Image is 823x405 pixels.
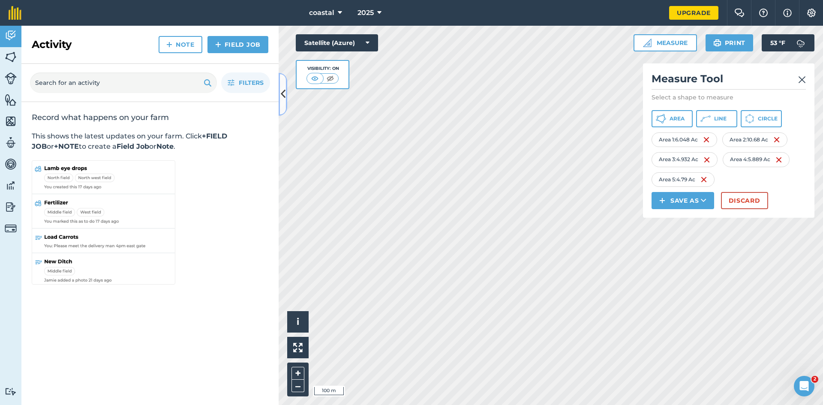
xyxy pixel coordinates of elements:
img: Four arrows, one pointing top left, one top right, one bottom right and the last bottom left [293,343,303,352]
a: Note [159,36,202,53]
img: svg+xml;base64,PD94bWwgdmVyc2lvbj0iMS4wIiBlbmNvZGluZz0idXRmLTgiPz4KPCEtLSBHZW5lcmF0b3I6IEFkb2JlIE... [792,34,809,51]
img: svg+xml;base64,PHN2ZyB4bWxucz0iaHR0cDovL3d3dy53My5vcmcvMjAwMC9zdmciIHdpZHRoPSIxNiIgaGVpZ2h0PSIyNC... [703,135,710,145]
button: Satellite (Azure) [296,34,378,51]
img: svg+xml;base64,PD94bWwgdmVyc2lvbj0iMS4wIiBlbmNvZGluZz0idXRmLTgiPz4KPCEtLSBHZW5lcmF0b3I6IEFkb2JlIE... [5,29,17,42]
button: Save as [652,192,714,209]
button: Discard [721,192,768,209]
img: svg+xml;base64,PHN2ZyB4bWxucz0iaHR0cDovL3d3dy53My5vcmcvMjAwMC9zdmciIHdpZHRoPSIxNiIgaGVpZ2h0PSIyNC... [775,155,782,165]
img: svg+xml;base64,PHN2ZyB4bWxucz0iaHR0cDovL3d3dy53My5vcmcvMjAwMC9zdmciIHdpZHRoPSIyMiIgaGVpZ2h0PSIzMC... [798,75,806,85]
div: Area 2 : 10.68 Ac [722,132,787,147]
div: Visibility: On [306,65,339,72]
span: coastal [309,8,334,18]
img: svg+xml;base64,PHN2ZyB4bWxucz0iaHR0cDovL3d3dy53My5vcmcvMjAwMC9zdmciIHdpZHRoPSI1NiIgaGVpZ2h0PSI2MC... [5,51,17,63]
a: Upgrade [669,6,718,20]
img: svg+xml;base64,PHN2ZyB4bWxucz0iaHR0cDovL3d3dy53My5vcmcvMjAwMC9zdmciIHdpZHRoPSIxOSIgaGVpZ2h0PSIyNC... [713,38,721,48]
div: Area 1 : 6.048 Ac [652,132,717,147]
img: svg+xml;base64,PHN2ZyB4bWxucz0iaHR0cDovL3d3dy53My5vcmcvMjAwMC9zdmciIHdpZHRoPSIxNCIgaGVpZ2h0PSIyNC... [215,39,221,50]
img: svg+xml;base64,PHN2ZyB4bWxucz0iaHR0cDovL3d3dy53My5vcmcvMjAwMC9zdmciIHdpZHRoPSIxNCIgaGVpZ2h0PSIyNC... [659,195,665,206]
button: Line [696,110,737,127]
img: A cog icon [806,9,817,17]
span: Area [670,115,685,122]
button: + [291,367,304,380]
button: i [287,311,309,333]
button: Filters [221,72,270,93]
input: Search for an activity [30,72,217,93]
button: Measure [634,34,697,51]
img: svg+xml;base64,PHN2ZyB4bWxucz0iaHR0cDovL3d3dy53My5vcmcvMjAwMC9zdmciIHdpZHRoPSIxNyIgaGVpZ2h0PSIxNy... [783,8,792,18]
img: Ruler icon [643,39,652,47]
strong: Note [156,142,174,150]
h2: Activity [32,38,72,51]
span: i [297,316,299,327]
span: Filters [239,78,264,87]
span: 2 [811,376,818,383]
img: svg+xml;base64,PHN2ZyB4bWxucz0iaHR0cDovL3d3dy53My5vcmcvMjAwMC9zdmciIHdpZHRoPSIxNCIgaGVpZ2h0PSIyNC... [166,39,172,50]
span: 2025 [357,8,374,18]
img: svg+xml;base64,PHN2ZyB4bWxucz0iaHR0cDovL3d3dy53My5vcmcvMjAwMC9zdmciIHdpZHRoPSI1NiIgaGVpZ2h0PSI2MC... [5,115,17,128]
span: Line [714,115,727,122]
div: Area 4 : 5.889 Ac [723,152,790,167]
img: svg+xml;base64,PHN2ZyB4bWxucz0iaHR0cDovL3d3dy53My5vcmcvMjAwMC9zdmciIHdpZHRoPSIxNiIgaGVpZ2h0PSIyNC... [773,135,780,145]
img: svg+xml;base64,PD94bWwgdmVyc2lvbj0iMS4wIiBlbmNvZGluZz0idXRmLTgiPz4KPCEtLSBHZW5lcmF0b3I6IEFkb2JlIE... [5,158,17,171]
img: svg+xml;base64,PD94bWwgdmVyc2lvbj0iMS4wIiBlbmNvZGluZz0idXRmLTgiPz4KPCEtLSBHZW5lcmF0b3I6IEFkb2JlIE... [5,222,17,234]
p: This shows the latest updates on your farm. Click or to create a or . [32,131,268,152]
span: Circle [758,115,778,122]
img: A question mark icon [758,9,769,17]
img: svg+xml;base64,PHN2ZyB4bWxucz0iaHR0cDovL3d3dy53My5vcmcvMjAwMC9zdmciIHdpZHRoPSI1MCIgaGVpZ2h0PSI0MC... [309,74,320,83]
img: svg+xml;base64,PHN2ZyB4bWxucz0iaHR0cDovL3d3dy53My5vcmcvMjAwMC9zdmciIHdpZHRoPSI1MCIgaGVpZ2h0PSI0MC... [325,74,336,83]
button: – [291,380,304,392]
img: svg+xml;base64,PHN2ZyB4bWxucz0iaHR0cDovL3d3dy53My5vcmcvMjAwMC9zdmciIHdpZHRoPSIxNiIgaGVpZ2h0PSIyNC... [703,155,710,165]
img: svg+xml;base64,PHN2ZyB4bWxucz0iaHR0cDovL3d3dy53My5vcmcvMjAwMC9zdmciIHdpZHRoPSIxNiIgaGVpZ2h0PSIyNC... [700,174,707,185]
img: Two speech bubbles overlapping with the left bubble in the forefront [734,9,745,17]
img: svg+xml;base64,PD94bWwgdmVyc2lvbj0iMS4wIiBlbmNvZGluZz0idXRmLTgiPz4KPCEtLSBHZW5lcmF0b3I6IEFkb2JlIE... [5,387,17,396]
img: svg+xml;base64,PD94bWwgdmVyc2lvbj0iMS4wIiBlbmNvZGluZz0idXRmLTgiPz4KPCEtLSBHZW5lcmF0b3I6IEFkb2JlIE... [5,136,17,149]
img: svg+xml;base64,PHN2ZyB4bWxucz0iaHR0cDovL3d3dy53My5vcmcvMjAwMC9zdmciIHdpZHRoPSI1NiIgaGVpZ2h0PSI2MC... [5,93,17,106]
button: 53 °F [762,34,814,51]
span: 53 ° F [770,34,785,51]
button: Print [706,34,754,51]
p: Select a shape to measure [652,93,806,102]
strong: Field Job [117,142,149,150]
div: Area 5 : 4.79 Ac [652,172,715,187]
button: Area [652,110,693,127]
img: svg+xml;base64,PHN2ZyB4bWxucz0iaHR0cDovL3d3dy53My5vcmcvMjAwMC9zdmciIHdpZHRoPSIxOSIgaGVpZ2h0PSIyNC... [204,78,212,88]
strong: +NOTE [54,142,79,150]
img: svg+xml;base64,PD94bWwgdmVyc2lvbj0iMS4wIiBlbmNvZGluZz0idXRmLTgiPz4KPCEtLSBHZW5lcmF0b3I6IEFkb2JlIE... [5,72,17,84]
h2: Measure Tool [652,72,806,90]
div: Area 3 : 4.932 Ac [652,152,718,167]
img: svg+xml;base64,PD94bWwgdmVyc2lvbj0iMS4wIiBlbmNvZGluZz0idXRmLTgiPz4KPCEtLSBHZW5lcmF0b3I6IEFkb2JlIE... [5,179,17,192]
img: fieldmargin Logo [9,6,21,20]
h2: Record what happens on your farm [32,112,268,123]
button: Circle [741,110,782,127]
img: svg+xml;base64,PD94bWwgdmVyc2lvbj0iMS4wIiBlbmNvZGluZz0idXRmLTgiPz4KPCEtLSBHZW5lcmF0b3I6IEFkb2JlIE... [5,201,17,213]
a: Field Job [207,36,268,53]
iframe: Intercom live chat [794,376,814,396]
